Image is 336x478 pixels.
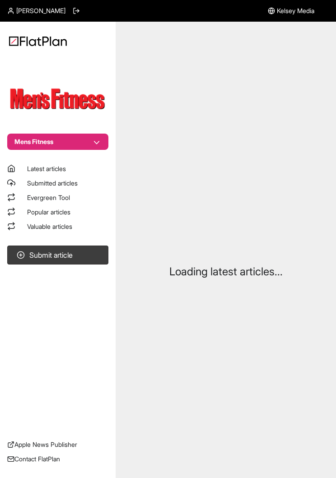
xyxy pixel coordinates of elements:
a: Popular articles [7,208,108,217]
a: Latest articles [7,164,108,173]
a: Valuable articles [7,222,108,231]
span: [PERSON_NAME] [16,6,65,15]
a: Contact FlatPlan [7,455,108,464]
span: Apple News Publisher [14,441,77,448]
img: Publication Logo [7,84,108,116]
a: Apple News Publisher [7,440,108,449]
span: Kelsey Media [277,6,314,15]
p: Loading latest articles... [169,265,283,279]
a: Evergreen Tool [7,193,108,202]
span: Latest articles [27,165,66,172]
img: Logo [9,36,67,46]
a: [PERSON_NAME] [7,6,65,15]
span: Popular articles [27,208,70,216]
button: Submit article [7,246,108,265]
span: Submitted articles [27,179,78,187]
span: Contact FlatPlan [14,455,60,463]
span: Valuable articles [27,223,72,230]
button: Mens Fitness [7,134,108,150]
a: Submitted articles [7,179,108,188]
span: Evergreen Tool [27,194,70,201]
